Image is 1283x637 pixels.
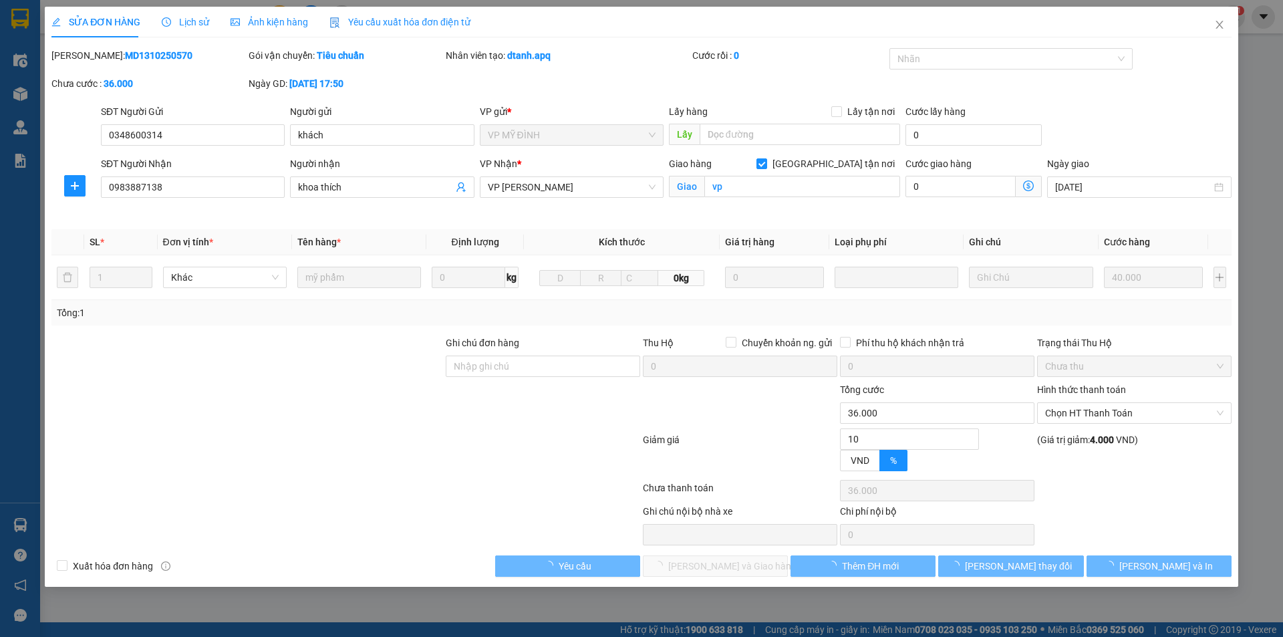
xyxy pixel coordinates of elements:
span: SỬA ĐƠN HÀNG [51,17,140,27]
span: VP MỸ ĐÌNH [488,125,656,145]
span: user-add [456,182,466,193]
span: Tên hàng [297,237,341,247]
span: VP Nhận [480,158,517,169]
input: Ngày giao [1055,180,1211,195]
div: Nhân viên tạo: [446,48,690,63]
span: [PERSON_NAME] và In [1119,559,1213,574]
span: SL [90,237,100,247]
span: close [1214,19,1225,30]
button: Close [1201,7,1238,44]
input: D [539,270,581,286]
img: icon [329,17,340,28]
button: delete [57,267,78,288]
span: Kích thước [599,237,645,247]
span: clock-circle [162,17,171,27]
span: kg [505,267,519,288]
span: Chọn HT Thanh Toán [1045,403,1224,423]
span: Yêu cầu [559,559,591,574]
span: plus [65,180,85,191]
div: VP gửi [480,104,664,119]
input: C [621,270,658,286]
span: 0kg [658,270,704,286]
label: Ghi chú đơn hàng [446,338,519,348]
span: Thêm ĐH mới [842,559,899,574]
span: VND [851,455,869,466]
button: Thêm ĐH mới [791,555,936,577]
input: 0 [725,267,825,288]
div: Chi phí nội bộ [840,504,1034,524]
label: Ngày giao [1047,158,1089,169]
span: loading [1105,561,1119,570]
input: Ghi chú đơn hàng [446,356,640,377]
b: 0 [734,50,739,61]
th: Loại phụ phí [829,229,964,255]
span: Tổng cước [840,384,884,395]
span: Yêu cầu xuất hóa đơn điện tử [329,17,470,27]
span: Lịch sử [162,17,209,27]
input: R [580,270,621,286]
span: Lấy [669,124,700,145]
b: [DATE] 17:50 [289,78,343,89]
span: loading [827,561,842,570]
span: [GEOGRAPHIC_DATA] tận nơi [767,156,900,171]
div: Người nhận [290,156,474,171]
input: 0 [1104,267,1203,288]
b: MD1310250570 [125,50,192,61]
input: Cước giao hàng [905,176,1016,197]
span: VP Nghi Xuân [488,177,656,197]
span: Khác [171,267,279,287]
span: Lấy hàng [669,106,708,117]
button: plus [1214,267,1226,288]
span: Chuyển khoản ng. gửi [736,336,837,350]
button: Yêu cầu [495,555,640,577]
span: Ảnh kiện hàng [231,17,308,27]
b: dtanh.apq [507,50,551,61]
input: Ghi Chú [969,267,1093,288]
div: Cước rồi : [692,48,887,63]
span: Phí thu hộ khách nhận trả [851,336,970,350]
span: 4.000 [1090,434,1114,445]
div: Ghi chú nội bộ nhà xe [643,504,837,524]
span: loading [950,561,965,570]
div: Trạng thái Thu Hộ [1037,336,1232,350]
span: [PERSON_NAME] thay đổi [965,559,1072,574]
div: Gói vận chuyển: [249,48,443,63]
span: Giá trị hàng [725,237,774,247]
span: Định lượng [451,237,498,247]
label: Hình thức thanh toán [1037,384,1126,395]
input: Cước lấy hàng [905,124,1042,146]
div: Giảm giá [641,432,839,477]
input: Giao tận nơi [704,176,900,197]
span: Lấy tận nơi [842,104,900,119]
span: loading [544,561,559,570]
span: Đơn vị tính [163,237,213,247]
b: Tiêu chuẩn [317,50,364,61]
span: picture [231,17,240,27]
div: Chưa cước : [51,76,246,91]
span: dollar-circle [1023,180,1034,191]
label: Cước lấy hàng [905,106,966,117]
label: Cước giao hàng [905,158,972,169]
button: [PERSON_NAME] và Giao hàng [643,555,788,577]
div: Người gửi [290,104,474,119]
span: Xuất hóa đơn hàng [67,559,158,574]
button: [PERSON_NAME] và In [1087,555,1232,577]
span: % [890,455,897,466]
div: SĐT Người Gửi [101,104,285,119]
div: Ngày GD: [249,76,443,91]
span: Thu Hộ [643,338,674,348]
th: Ghi chú [964,229,1098,255]
div: Chưa thanh toán [641,481,839,504]
span: Giao [669,176,704,197]
span: Cước hàng [1104,237,1150,247]
div: SĐT Người Nhận [101,156,285,171]
input: Dọc đường [700,124,900,145]
span: Chưa thu [1045,356,1224,376]
b: 36.000 [104,78,133,89]
span: info-circle [161,561,170,571]
button: plus [64,175,86,197]
span: edit [51,17,61,27]
div: [PERSON_NAME]: [51,48,246,63]
button: [PERSON_NAME] thay đổi [938,555,1083,577]
span: (Giá trị giảm: VND ) [1037,434,1138,445]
